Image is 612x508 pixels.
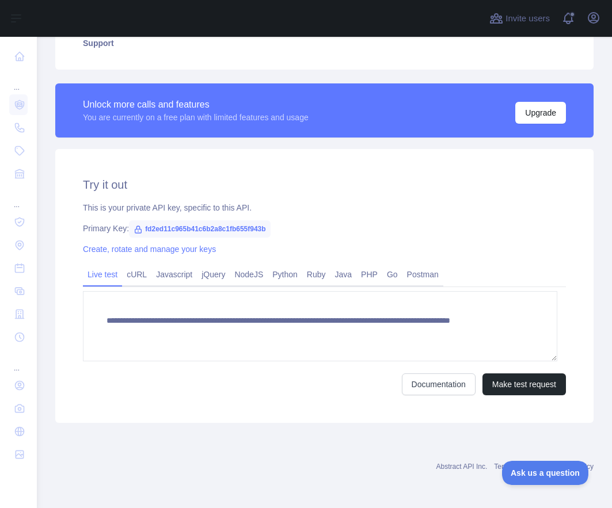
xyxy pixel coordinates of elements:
div: You are currently on a free plan with limited features and usage [83,112,309,123]
a: jQuery [197,265,230,284]
div: ... [9,350,28,373]
div: This is your private API key, specific to this API. [83,202,566,213]
a: Create, rotate and manage your keys [83,245,216,254]
span: fd2ed11c965b41c6b2a8c1fb655f943b [129,220,270,238]
a: PHP [356,265,382,284]
a: cURL [122,265,151,284]
a: Ruby [302,265,330,284]
a: Java [330,265,357,284]
div: Unlock more calls and features [83,98,309,112]
span: Invite users [505,12,550,25]
button: Make test request [482,373,566,395]
a: Go [382,265,402,284]
div: Primary Key: [83,223,566,234]
a: Javascript [151,265,197,284]
a: Abstract API Inc. [436,463,488,471]
a: Live test [83,265,122,284]
div: ... [9,186,28,209]
a: Postman [402,265,443,284]
a: Python [268,265,302,284]
a: Terms of service [494,463,544,471]
iframe: Toggle Customer Support [502,461,589,485]
div: ... [9,69,28,92]
a: NodeJS [230,265,268,284]
a: Support [69,30,580,56]
h2: Try it out [83,177,566,193]
button: Invite users [487,9,552,28]
button: Upgrade [515,102,566,124]
a: Documentation [402,373,476,395]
